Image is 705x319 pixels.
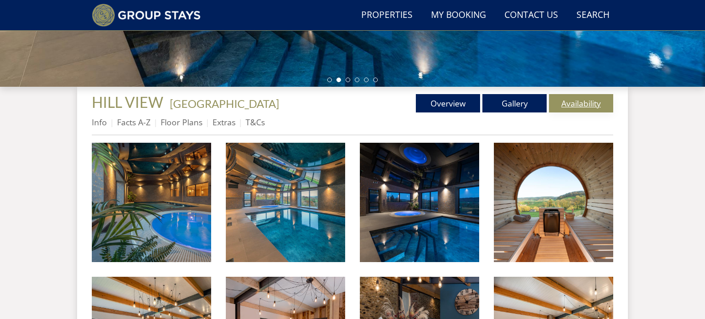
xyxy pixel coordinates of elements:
a: Availability [549,94,613,112]
a: Info [92,117,107,128]
a: [GEOGRAPHIC_DATA] [170,97,279,110]
a: Facts A-Z [117,117,151,128]
a: My Booking [427,5,490,26]
a: T&Cs [246,117,265,128]
a: Contact Us [501,5,562,26]
img: Hill View - The views from the sauna... [494,143,613,262]
a: Gallery [482,94,547,112]
a: Properties [358,5,416,26]
img: Hill View - The spa hall is all yours for the whole of your stay [360,143,479,262]
span: - [166,97,279,110]
a: HILL VIEW [92,93,166,111]
span: HILL VIEW [92,93,163,111]
a: Overview [416,94,480,112]
a: Floor Plans [161,117,202,128]
img: Hill View - Luxury large group holiday house with an exclusive use spa hall [92,143,211,262]
img: Hill View - The spa hall has a heated pool, hot tub - and fantastic views! [226,143,345,262]
a: Search [573,5,613,26]
a: Extras [213,117,235,128]
img: Group Stays [92,4,201,27]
